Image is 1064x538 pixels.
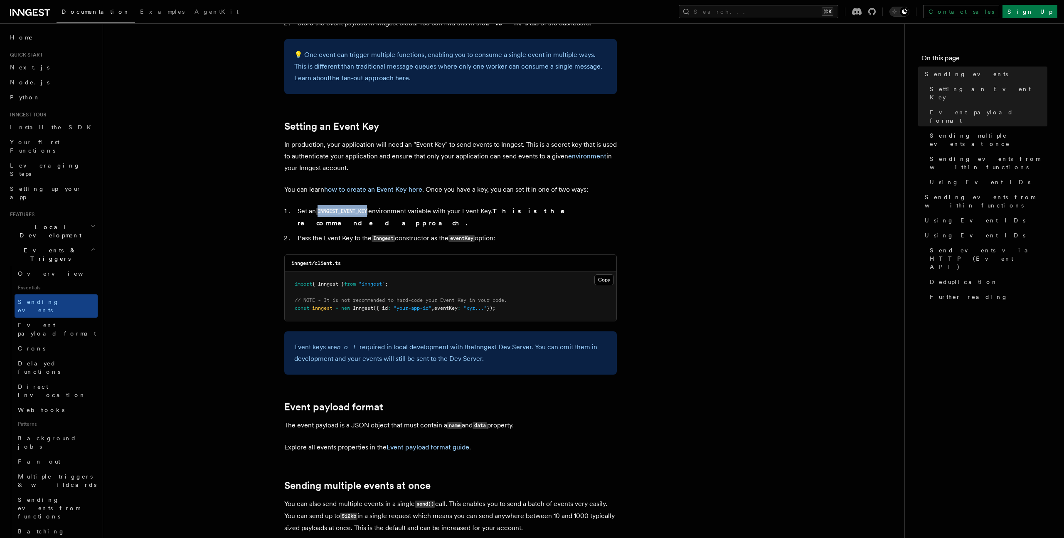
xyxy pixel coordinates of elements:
[18,473,96,488] span: Multiple triggers & wildcards
[921,67,1047,81] a: Sending events
[889,7,909,17] button: Toggle dark mode
[335,305,338,311] span: =
[344,281,356,287] span: from
[18,458,60,465] span: Fan out
[415,501,435,508] code: send()
[312,305,332,311] span: inngest
[18,345,45,352] span: Crons
[284,401,383,413] a: Event payload format
[926,81,1047,105] a: Setting an Event Key
[373,305,388,311] span: ({ id
[284,442,617,453] p: Explore all events properties in the .
[15,469,98,492] a: Multiple triggers & wildcards
[930,178,1030,186] span: Using Event IDs
[10,185,81,200] span: Setting up your app
[15,318,98,341] a: Event payload format
[7,135,98,158] a: Your first Functions
[930,155,1047,171] span: Sending events from within functions
[135,2,190,22] a: Examples
[10,162,80,177] span: Leveraging Steps
[926,289,1047,304] a: Further reading
[7,223,91,239] span: Local Development
[7,111,47,118] span: Inngest tour
[923,5,999,18] a: Contact sales
[312,281,344,287] span: { Inngest }
[921,53,1047,67] h4: On this page
[385,281,388,287] span: ;
[930,108,1047,125] span: Event payload format
[295,232,617,244] li: Pass the Event Key to the constructor as the option:
[388,305,391,311] span: :
[15,281,98,294] span: Essentials
[7,246,91,263] span: Events & Triggers
[18,322,96,337] span: Event payload format
[10,33,33,42] span: Home
[926,151,1047,175] a: Sending events from within functions
[387,443,469,451] a: Event payload format guide
[291,260,341,266] code: inngest/client.ts
[7,52,43,58] span: Quick start
[434,305,458,311] span: eventKey
[284,498,617,534] p: You can also send multiple events in a single call. This enables you to send a batch of events ve...
[925,216,1025,225] span: Using Event IDs
[926,175,1047,190] a: Using Event IDs
[15,492,98,524] a: Sending events from functions
[62,8,130,15] span: Documentation
[394,305,431,311] span: "your-app-id"
[7,60,98,75] a: Next.js
[330,74,409,82] a: the fan-out approach here
[463,305,487,311] span: "xyz..."
[568,152,606,160] a: environment
[930,85,1047,101] span: Setting an Event Key
[18,299,59,313] span: Sending events
[930,246,1047,271] span: Send events via HTTP (Event API)
[57,2,135,23] a: Documentation
[284,420,617,432] p: The event payload is a JSON object that must contain a and property.
[295,297,507,303] span: // NOTE - It is not recommended to hard-code your Event Key in your code.
[7,30,98,45] a: Home
[10,64,49,71] span: Next.js
[284,480,431,491] a: Sending multiple events at once
[10,139,59,154] span: Your first Functions
[921,213,1047,228] a: Using Event IDs
[926,243,1047,274] a: Send events via HTTP (Event API)
[926,128,1047,151] a: Sending multiple events at once
[7,90,98,105] a: Python
[341,305,350,311] span: new
[284,121,379,132] a: Setting an Event Key
[431,305,434,311] span: ,
[284,139,617,174] p: In production, your application will need an "Event Key" to send events to Inngest. This is a sec...
[925,193,1047,210] span: Sending events from within functions
[15,294,98,318] a: Sending events
[7,243,98,266] button: Events & Triggers
[18,360,60,375] span: Delayed functions
[15,379,98,402] a: Direct invocation
[594,274,614,285] button: Copy
[298,207,576,227] strong: This is the recommended approach.
[18,496,80,520] span: Sending events from functions
[294,341,607,365] p: Event keys are required in local development with the . You can omit them in development and your...
[485,19,530,27] strong: Events
[294,49,607,84] p: 💡 One event can trigger multiple functions, enabling you to consume a single event in multiple wa...
[372,235,395,242] code: Inngest
[7,158,98,181] a: Leveraging Steps
[15,356,98,379] a: Delayed functions
[10,79,49,86] span: Node.js
[18,270,103,277] span: Overview
[295,205,617,229] li: Set an environment variable with your Event Key.
[679,5,838,18] button: Search...⌘K
[921,228,1047,243] a: Using Event IDs
[18,407,64,413] span: Webhooks
[10,124,96,131] span: Install the SDK
[921,190,1047,213] a: Sending events from within functions
[18,383,86,398] span: Direct invocation
[195,8,239,15] span: AgentKit
[15,417,98,431] span: Patterns
[190,2,244,22] a: AgentKit
[926,105,1047,128] a: Event payload format
[448,235,475,242] code: eventKey
[822,7,833,16] kbd: ⌘K
[18,435,76,450] span: Background jobs
[474,343,532,351] a: Inngest Dev Server
[10,94,40,101] span: Python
